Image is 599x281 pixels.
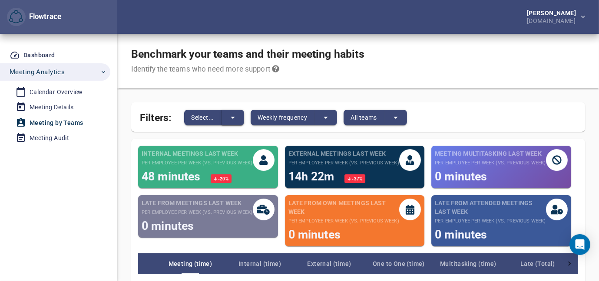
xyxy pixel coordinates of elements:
span: Meeting (time) [156,258,225,269]
small: per employee per week (vs. previous week) [435,160,546,167]
span: All teams [351,112,377,123]
div: Dashboard [23,50,55,61]
span: 0 minutes [288,228,341,241]
span: 0 minutes [435,170,487,183]
button: Flowtrace [7,8,26,26]
small: per employee per week (vs. previous week) [288,218,400,225]
div: split button [344,110,407,125]
div: Team breakdown [156,253,561,274]
span: Meeting Analytics [10,66,65,78]
span: 0 minutes [142,219,194,232]
div: [PERSON_NAME] [527,10,579,16]
small: per employee per week (vs. previous week) [288,160,399,167]
div: Identify the teams who need more support [131,64,364,75]
span: Select... [191,112,214,123]
span: Late from attended meetings last week [435,199,546,216]
div: Meeting Details [30,102,73,113]
small: per employee per week (vs. previous week) [142,160,252,167]
div: Meeting Audit [30,133,69,144]
span: Internal (time) [225,258,295,269]
span: Weekly frequency [258,112,307,123]
small: per employee per week (vs. previous week) [435,218,546,225]
span: External meetings last week [288,149,399,158]
span: Late from meetings last week [142,199,252,207]
span: Filters: [140,107,171,125]
div: Calendar Overview [30,87,83,98]
span: External (time) [295,258,364,269]
button: Select... [184,110,222,125]
div: split button [251,110,337,125]
div: [DOMAIN_NAME] [527,16,579,24]
div: Meeting by Teams [30,118,83,128]
span: One to One (time) [364,258,434,269]
h1: Benchmark your teams and their meeting habits [131,48,364,61]
span: 48 minutes [142,170,204,183]
button: Weekly frequency [251,110,314,125]
div: Flowtrace [7,8,61,26]
div: Flowtrace [26,12,61,22]
span: Late (Total) [503,258,573,269]
div: split button [184,110,244,125]
span: -37 % [351,176,362,181]
img: Flowtrace [9,10,23,24]
span: Late from own meetings last week [288,199,400,216]
span: 14h 22m [288,170,338,183]
div: Open Intercom Messenger [569,234,590,255]
span: Internal meetings last week [142,149,252,158]
span: Meeting Multitasking last week [435,149,546,158]
span: Multitasking (time) [434,258,503,269]
button: All teams [344,110,384,125]
span: -20 % [217,176,228,181]
span: 0 minutes [435,228,487,241]
small: per employee per week (vs. previous week) [142,209,252,216]
button: [PERSON_NAME][DOMAIN_NAME] [513,7,592,26]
